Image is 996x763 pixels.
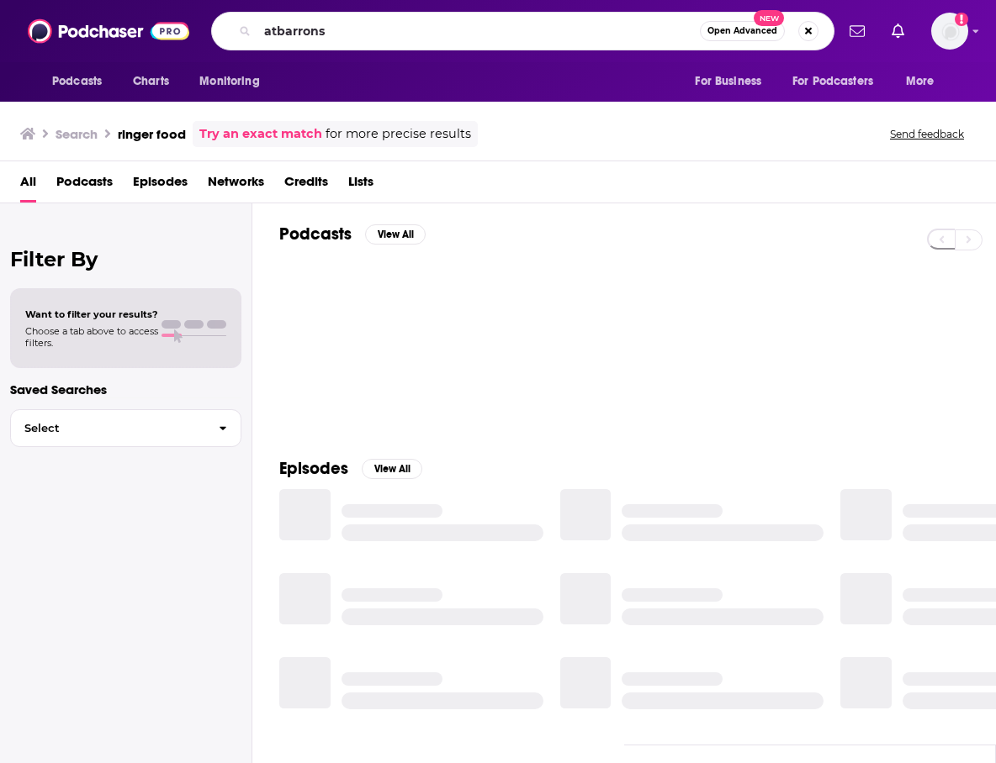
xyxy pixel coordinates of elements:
input: Search podcasts, credits, & more... [257,18,700,45]
button: open menu [188,66,281,97]
button: Open AdvancedNew [700,21,785,41]
button: Show profile menu [931,13,968,50]
span: New [754,10,784,26]
button: View All [362,459,422,479]
button: open menu [894,66,956,97]
p: Saved Searches [10,381,241,397]
span: for more precise results [326,124,471,144]
h2: Episodes [279,458,348,479]
a: Episodes [133,168,188,203]
img: User Profile [931,13,968,50]
button: open menu [781,66,898,97]
img: Podchaser - Follow, Share and Rate Podcasts [28,15,189,47]
h2: Filter By [10,247,241,271]
button: View All [365,224,426,245]
h3: ringer food [118,126,186,142]
span: Podcasts [52,70,102,93]
button: Send feedback [885,127,969,141]
span: Select [11,423,205,434]
svg: Add a profile image [955,13,968,26]
a: Networks [208,168,264,203]
a: All [20,168,36,203]
button: open menu [40,66,124,97]
a: Lists [348,168,373,203]
a: Try an exact match [199,124,322,144]
a: Show notifications dropdown [843,17,871,45]
a: PodcastsView All [279,224,426,245]
span: For Podcasters [792,70,873,93]
a: Charts [122,66,179,97]
span: Open Advanced [707,27,777,35]
a: EpisodesView All [279,458,422,479]
a: Credits [284,168,328,203]
a: Show notifications dropdown [885,17,911,45]
a: Podcasts [56,168,113,203]
span: More [906,70,935,93]
span: Monitoring [199,70,259,93]
span: Want to filter your results? [25,308,158,320]
div: Search podcasts, credits, & more... [211,12,834,50]
h3: Search [56,126,98,142]
h2: Podcasts [279,224,352,245]
span: For Business [695,70,761,93]
span: Choose a tab above to access filters. [25,325,158,349]
button: open menu [683,66,782,97]
span: Logged in as rowan.sullivan [931,13,968,50]
span: Charts [133,70,169,93]
button: Select [10,409,241,447]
